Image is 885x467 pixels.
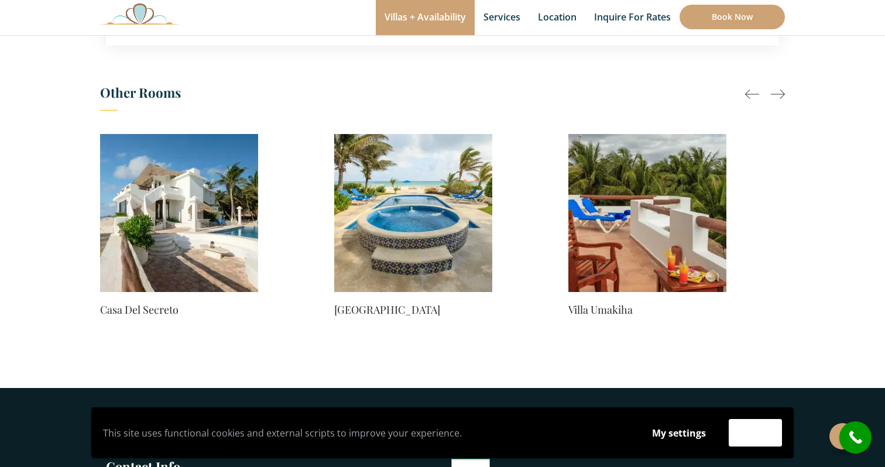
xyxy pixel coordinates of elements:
[568,301,726,318] a: Villa Umakiha
[729,419,782,447] button: Accept
[334,301,492,318] a: [GEOGRAPHIC_DATA]
[103,424,629,442] p: This site uses functional cookies and external scripts to improve your experience.
[100,301,258,318] a: Casa Del Secreto
[641,420,717,447] button: My settings
[100,81,785,111] h3: Other Rooms
[100,3,180,25] img: Awesome Logo
[680,5,785,29] a: Book Now
[839,421,872,454] a: call
[842,424,869,451] i: call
